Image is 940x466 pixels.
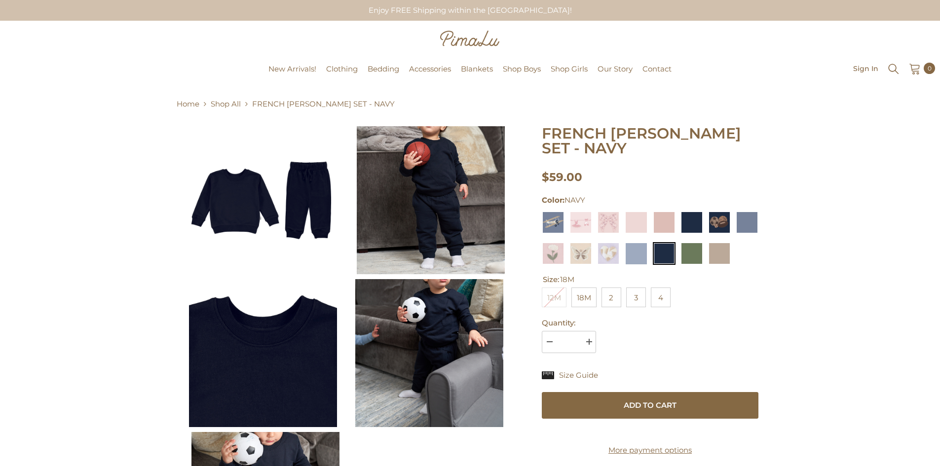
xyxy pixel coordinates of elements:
[653,242,676,265] img: FRENCH TERRY SET - NAVY Swatch
[368,64,399,73] span: Bedding
[569,211,592,234] img: FRENCH TERRY SET W/ EMBROIDERY 2.0 - DELICACY - BALLERINA
[708,242,731,265] a: TIMBERWOLF
[542,242,564,265] a: DUSTY PINK
[456,63,498,88] a: Blankets
[625,211,647,234] a: DELICACY
[503,64,541,73] span: Shop Boys
[597,211,620,234] img: FRENCH TERRY SET W/ EMBROIDERY 2.0 - LOTUS - BOWS
[542,195,564,205] strong: Color:
[569,242,592,265] a: MOONLIGHT
[651,287,671,307] span: 4
[597,242,620,265] img: FRENCH TERRY SET W/ EMBROIDERY - HEART - PURPLE HEATHER Swatch
[569,211,592,234] a: BALLERINA
[736,211,758,234] a: TROPOSPHERE
[542,211,564,234] a: AIRPLANE
[542,211,564,234] img: FRENCH TERRY SET W/ EMBROIDERY 2.0 - TROPOSPHERE - AIRPLANE
[263,63,321,88] a: New Arrivals!
[680,211,703,234] a: NAVY
[404,63,456,88] a: Accessories
[252,98,395,110] span: FRENCH [PERSON_NAME] SET - NAVY
[542,170,582,184] span: $59.00
[680,211,703,234] img: FRENCH TERRY SET 2.0 - NAVY
[680,242,703,265] a: BRONZE GREEN
[461,64,493,73] span: Blankets
[360,1,580,20] div: Enjoy FREE Shipping within the [GEOGRAPHIC_DATA]!
[598,64,633,73] span: Our Story
[653,211,676,234] img: FRENCH TERRY SET 2.0 - LOTUS
[853,65,878,72] a: Sign In
[321,63,363,88] a: Clothing
[928,63,932,74] span: 0
[498,63,546,88] a: Shop Boys
[326,64,358,73] span: Clothing
[211,98,241,110] a: Shop All
[708,211,731,234] a: SPORTS
[542,369,598,381] a: Size Guide
[409,64,451,73] span: Accessories
[559,369,598,381] span: Size Guide
[569,242,592,265] img: FRENCH TERRY SET W/ EMBROIDERY - BUTTERFLY - MOONLIGHT Swatch
[602,287,621,307] span: 2
[680,242,703,265] img: FRENCH TERRY SET - BRONZE GREEN Swatch
[177,98,199,110] a: Home
[887,62,900,75] summary: Search
[542,444,759,456] a: More payment options
[597,211,620,234] a: BOWS
[542,194,759,206] div: NAVY
[593,63,638,88] a: Our Story
[560,275,574,284] span: 18M
[625,242,647,265] a: SLATE BLUE
[268,64,316,73] span: New Arrivals!
[626,287,646,307] span: 3
[542,274,575,286] legend: Size:
[597,242,620,265] a: PURPLE HEATHER
[546,63,593,88] a: Shop Girls
[653,211,676,234] a: LOTUS
[571,287,597,307] span: 18M
[551,64,588,73] span: Shop Girls
[363,63,404,88] a: Bedding
[542,287,566,307] span: 12M
[440,31,499,46] img: Pimalu
[653,242,676,265] a: NAVY
[542,242,564,265] img: FRENCH TERRY SET W/ EMBROIDERY - FLOWER - DUSTY PINK Swatch
[736,211,758,234] img: FRENCH TERRY SET 2.0 - TROPOSPHERE
[708,242,731,265] img: FRENCH TERRY SET - TIMBERWOLF Swatch
[625,242,647,265] img: FRENCH TERRY SET - SLATE BLUE Swatch
[542,124,741,157] span: FRENCH [PERSON_NAME] SET - NAVY
[625,211,647,234] img: FRENCH TERRY SET 2.0 - DELICACY
[177,93,754,115] nav: breadcrumbs
[642,64,672,73] span: Contact
[708,211,731,234] img: FRENCH TERRY SET W/ EMBROIDERY 2.0 - NAVY - SPORTS
[638,63,677,88] a: Contact
[542,317,759,329] label: Quantity:
[542,392,759,419] button: Add to cart
[5,66,36,73] a: Pimalu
